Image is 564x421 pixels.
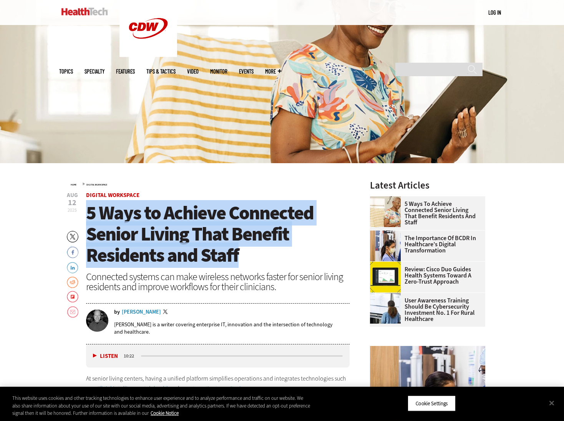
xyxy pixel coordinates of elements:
a: User Awareness Training Should Be Cybersecurity Investment No. 1 for Rural Healthcare [370,297,481,322]
a: Doctors reviewing tablet [370,231,405,237]
img: Brian Horowitz [86,309,108,332]
span: 12 [67,199,78,207]
span: 2025 [68,207,77,213]
button: Cookie Settings [408,395,456,411]
button: Close [543,394,560,411]
a: Doctors reviewing information boards [370,293,405,299]
a: Features [116,68,135,74]
a: Log in [488,9,501,16]
img: Networking Solutions for Senior Living [370,196,401,227]
div: Connected systems can make wireless networks faster for senior living residents and improve workf... [86,272,350,292]
a: telehealth [144,384,169,393]
img: Home [61,8,108,15]
span: More [265,68,281,74]
span: Specialty [85,68,105,74]
a: MonITor [210,68,227,74]
p: At senior living centers, having a unified platform simplifies operations and integrates technolo... [86,374,350,393]
a: artificial intelligence [91,384,143,393]
h3: Latest Articles [370,180,485,190]
span: Aug [67,192,78,198]
a: Cisco Duo [370,262,405,268]
a: Digital Workspace [86,191,139,199]
a: Video [187,68,199,74]
div: media player [86,344,350,368]
span: 5 Ways to Achieve Connected Senior Living That Benefit Residents and Staff [86,200,314,268]
a: Review: Cisco Duo Guides Health Systems Toward a Zero-Trust Approach [370,266,481,285]
a: Home [71,183,76,186]
a: The Importance of BCDR in Healthcare’s Digital Transformation [370,235,481,254]
div: duration [123,353,140,359]
img: Doctors reviewing information boards [370,293,401,324]
a: Networking Solutions for Senior Living [370,196,405,202]
a: Events [239,68,254,74]
a: Digital Workspace [86,183,107,186]
a: CDW [119,51,177,59]
span: by [114,309,120,315]
a: 5 Ways to Achieve Connected Senior Living That Benefit Residents and Staff [370,201,481,226]
a: remote patient monitoring [179,384,247,393]
a: More information about your privacy [151,410,179,416]
button: Listen [93,353,118,359]
img: Cisco Duo [370,262,401,292]
div: » [71,180,350,187]
a: [PERSON_NAME] [122,309,161,315]
span: Topics [59,68,73,74]
img: Doctors reviewing tablet [370,231,401,261]
div: User menu [488,8,501,17]
div: This website uses cookies and other tracking technologies to enhance user experience and to analy... [12,394,310,417]
a: Twitter [163,309,170,316]
a: Tips & Tactics [146,68,176,74]
p: [PERSON_NAME] is a writer covering enterprise IT, innovation and the intersection of technology a... [114,321,350,336]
